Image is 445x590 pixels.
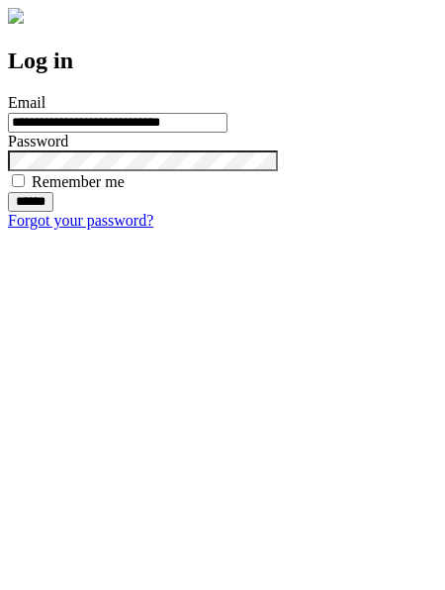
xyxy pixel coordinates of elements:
h2: Log in [8,48,437,74]
a: Forgot your password? [8,212,153,229]
img: logo-4e3dc11c47720685a147b03b5a06dd966a58ff35d612b21f08c02c0306f2b779.png [8,8,24,24]
label: Remember me [32,173,125,190]
label: Password [8,133,68,149]
label: Email [8,94,45,111]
